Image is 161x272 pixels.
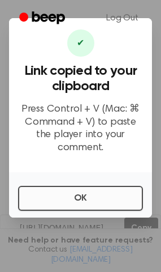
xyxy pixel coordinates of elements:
button: OK [18,186,143,211]
div: ✔ [67,29,94,57]
a: Beep [11,7,75,29]
p: Press Control + V (Mac: ⌘ Command + V) to paste the player into your comment. [18,103,143,154]
a: Log Out [95,5,150,32]
h3: Link copied to your clipboard [18,63,143,94]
